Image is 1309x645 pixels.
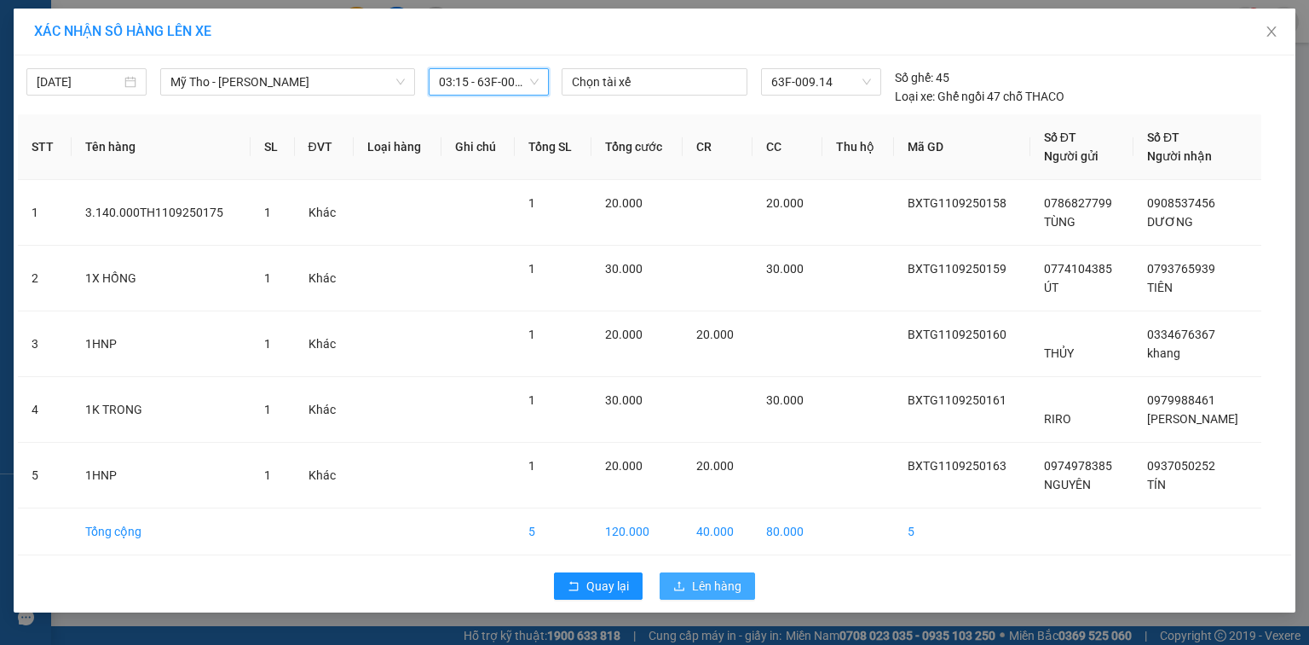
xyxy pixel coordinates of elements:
[1147,215,1193,229] span: DƯƠNG
[395,77,406,87] span: down
[18,246,72,311] td: 2
[1044,459,1112,473] span: 0974978385
[660,572,755,600] button: uploadLên hàng
[1147,328,1215,341] span: 0334676367
[1147,346,1180,360] span: khang
[1044,149,1099,163] span: Người gửi
[673,580,685,594] span: upload
[1044,196,1112,210] span: 0786827799
[72,443,251,508] td: 1HNP
[1147,478,1166,491] span: TÍN
[72,311,251,377] td: 1HNP
[34,23,211,39] span: XÁC NHẬN SỐ HÀNG LÊN XE
[683,508,753,555] td: 40.000
[696,328,734,341] span: 20.000
[1147,281,1173,294] span: TIÊN
[1147,459,1215,473] span: 0937050252
[439,69,539,95] span: 03:15 - 63F-009.14
[1147,412,1238,426] span: [PERSON_NAME]
[295,180,354,246] td: Khác
[1265,25,1278,38] span: close
[1248,9,1295,56] button: Close
[605,196,643,210] span: 20.000
[908,393,1006,407] span: BXTG1109250161
[605,328,643,341] span: 20.000
[18,180,72,246] td: 1
[295,114,354,180] th: ĐVT
[528,459,535,473] span: 1
[683,114,753,180] th: CR
[591,508,683,555] td: 120.000
[1044,412,1071,426] span: RIRO
[72,180,251,246] td: 3.140.000TH1109250175
[295,311,354,377] td: Khác
[1147,196,1215,210] span: 0908537456
[264,206,271,219] span: 1
[605,459,643,473] span: 20.000
[895,87,1064,106] div: Ghế ngồi 47 chỗ THACO
[1147,262,1215,276] span: 0793765939
[1044,262,1112,276] span: 0774104385
[692,577,741,596] span: Lên hàng
[753,508,822,555] td: 80.000
[771,69,870,95] span: 63F-009.14
[895,68,949,87] div: 45
[18,443,72,508] td: 5
[1147,131,1179,144] span: Số ĐT
[908,262,1006,276] span: BXTG1109250159
[37,73,121,91] input: 12/09/2025
[591,114,683,180] th: Tổng cước
[72,377,251,443] td: 1K TRONG
[696,459,734,473] span: 20.000
[908,459,1006,473] span: BXTG1109250163
[515,114,591,180] th: Tổng SL
[264,271,271,285] span: 1
[528,262,535,276] span: 1
[1044,215,1075,229] span: TÙNG
[72,508,251,555] td: Tổng cộng
[1044,346,1074,360] span: THỦY
[72,246,251,311] td: 1X HỒNG
[753,114,822,180] th: CC
[528,393,535,407] span: 1
[1044,478,1091,491] span: NGUYÊN
[18,377,72,443] td: 4
[1147,393,1215,407] span: 0979988461
[554,572,643,600] button: rollbackQuay lại
[1044,131,1076,144] span: Số ĐT
[528,196,535,210] span: 1
[354,114,441,180] th: Loại hàng
[605,262,643,276] span: 30.000
[170,69,405,95] span: Mỹ Tho - Hồ Chí Minh
[894,508,1030,555] td: 5
[895,87,935,106] span: Loại xe:
[18,114,72,180] th: STT
[295,246,354,311] td: Khác
[441,114,516,180] th: Ghi chú
[895,68,933,87] span: Số ghế:
[515,508,591,555] td: 5
[908,196,1006,210] span: BXTG1109250158
[264,337,271,351] span: 1
[528,328,535,341] span: 1
[295,443,354,508] td: Khác
[251,114,295,180] th: SL
[264,468,271,482] span: 1
[1147,149,1212,163] span: Người nhận
[766,393,804,407] span: 30.000
[72,114,251,180] th: Tên hàng
[295,377,354,443] td: Khác
[1044,281,1058,294] span: ÚT
[586,577,629,596] span: Quay lại
[766,262,804,276] span: 30.000
[18,311,72,377] td: 3
[605,393,643,407] span: 30.000
[264,403,271,416] span: 1
[908,328,1006,341] span: BXTG1109250160
[568,580,580,594] span: rollback
[894,114,1030,180] th: Mã GD
[822,114,893,180] th: Thu hộ
[766,196,804,210] span: 20.000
